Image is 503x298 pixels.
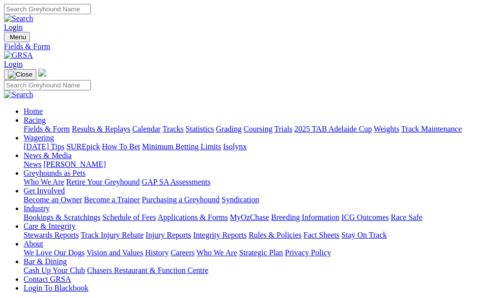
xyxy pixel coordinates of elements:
button: Toggle navigation [4,32,30,42]
a: Strategic Plan [239,248,283,257]
a: Contact GRSA [24,275,71,283]
a: About [24,240,43,248]
a: Schedule of Fees [102,213,156,221]
a: Results & Replays [72,125,130,133]
a: Cash Up Your Club [24,266,85,274]
a: Statistics [186,125,214,133]
a: Vision and Values [86,248,143,257]
a: Become an Owner [24,195,82,204]
a: Fields & Form [4,42,499,51]
a: Isolynx [223,142,247,151]
a: Stay On Track [341,231,387,239]
a: [DATE] Tips [24,142,64,151]
a: Trials [274,125,292,133]
a: Who We Are [24,178,64,186]
a: Login [4,23,23,31]
a: Track Maintenance [401,125,462,133]
a: Calendar [132,125,161,133]
span: Menu [10,33,26,41]
a: 2025 TAB Adelaide Cup [294,125,372,133]
a: Race Safe [391,213,422,221]
a: Care & Integrity [24,222,76,230]
a: ICG Outcomes [341,213,389,221]
a: Injury Reports [145,231,191,239]
a: Purchasing a Greyhound [142,195,220,204]
div: Bar & Dining [24,266,499,275]
div: News & Media [24,160,499,169]
div: Greyhounds as Pets [24,178,499,187]
a: SUREpick [66,142,100,151]
a: GAP SA Assessments [142,178,211,186]
a: Who We Are [196,248,237,257]
a: Greyhounds as Pets [24,169,85,177]
a: Racing [24,116,46,124]
a: Applications & Forms [158,213,228,221]
a: Privacy Policy [285,248,331,257]
img: GRSA [4,51,33,60]
a: Weights [374,125,399,133]
div: Wagering [24,142,499,151]
a: MyOzChase [230,213,269,221]
a: Breeding Information [271,213,339,221]
a: We Love Our Dogs [24,248,84,257]
button: Toggle navigation [4,69,36,80]
a: Integrity Reports [193,231,247,239]
a: News & Media [24,151,72,160]
img: Close [8,71,32,79]
a: How To Bet [102,142,140,151]
div: Racing [24,125,499,134]
div: Industry [24,213,499,222]
div: Care & Integrity [24,231,499,240]
a: Tracks [163,125,184,133]
a: Retire Your Greyhound [66,178,140,186]
a: Become a Trainer [84,195,140,204]
a: [PERSON_NAME] [43,160,106,168]
a: Track Injury Rebate [81,231,143,239]
a: Fact Sheets [304,231,339,239]
a: Login [4,60,23,68]
a: Rules & Policies [249,231,302,239]
a: Syndication [222,195,259,204]
img: logo-grsa-white.png [38,69,46,77]
a: History [145,248,168,257]
img: Search [4,14,33,23]
a: Fields & Form [24,125,70,133]
a: Chasers Restaurant & Function Centre [87,266,208,274]
a: News [24,160,41,168]
input: Search [4,80,91,90]
a: Login To Blackbook [24,284,88,292]
a: Industry [24,204,50,213]
a: Stewards Reports [24,231,79,239]
a: Coursing [244,125,273,133]
div: About [24,248,499,257]
a: Bar & Dining [24,257,67,266]
div: Get Involved [24,195,499,204]
input: Search [4,4,91,14]
a: Bookings & Scratchings [24,213,100,221]
a: Minimum Betting Limits [142,142,221,151]
a: Grading [216,125,242,133]
a: Wagering [24,134,54,142]
a: Home [24,107,43,115]
a: Careers [170,248,195,257]
a: Get Involved [24,187,65,195]
img: Search [4,90,33,99]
